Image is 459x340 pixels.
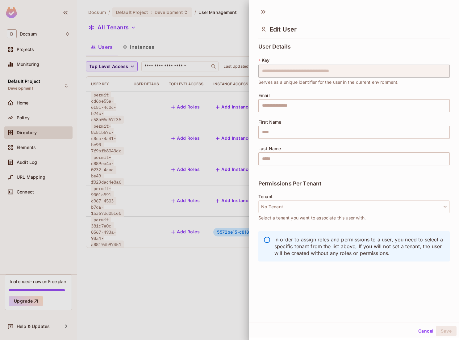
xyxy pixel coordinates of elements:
[258,44,291,50] span: User Details
[258,181,321,187] span: Permissions Per Tenant
[269,26,297,33] span: Edit User
[436,326,457,336] button: Save
[274,236,445,257] p: In order to assign roles and permissions to a user, you need to select a specific tenant from the...
[258,146,281,151] span: Last Name
[416,326,436,336] button: Cancel
[258,194,273,199] span: Tenant
[258,93,270,98] span: Email
[258,120,282,125] span: First Name
[258,215,366,221] span: Select a tenant you want to associate this user with.
[262,58,269,63] span: Key
[258,200,450,213] button: No Tenant
[258,79,399,86] span: Serves as a unique identifier for the user in the current environment.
